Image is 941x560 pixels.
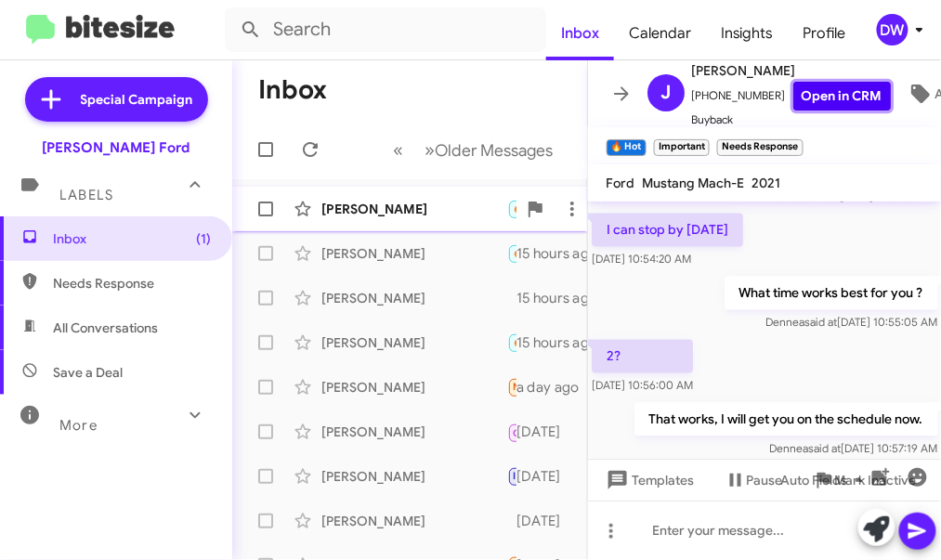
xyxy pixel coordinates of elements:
[692,82,891,111] span: [PHONE_NUMBER]
[717,139,803,156] small: Needs Response
[516,423,576,441] div: [DATE]
[321,512,507,530] div: [PERSON_NAME]
[321,244,507,263] div: [PERSON_NAME]
[654,139,710,156] small: Important
[507,198,516,219] div: Perfect thank you
[789,7,861,60] a: Profile
[507,242,516,264] div: Does 12pm work for you?
[706,7,789,60] a: Insights
[25,77,208,122] a: Special Campaign
[514,336,545,348] span: 🔥 Hot
[507,289,516,307] div: Mini [PERSON_NAME]
[607,175,635,191] span: Ford
[321,200,507,218] div: [PERSON_NAME]
[321,378,507,397] div: [PERSON_NAME]
[53,363,123,382] span: Save a Deal
[59,417,98,434] span: More
[384,131,565,169] nav: Page navigation example
[225,7,546,52] input: Search
[514,381,593,393] span: Needs Response
[861,14,921,46] button: DW
[710,463,798,497] button: Pause
[514,427,562,439] span: Call Them
[752,175,781,191] span: 2021
[516,378,595,397] div: a day ago
[592,379,693,393] span: [DATE] 10:56:00 AM
[516,244,613,263] div: 15 hours ago
[603,463,695,497] span: Templates
[81,90,193,109] span: Special Campaign
[514,202,545,215] span: 🔥 Hot
[507,465,516,487] div: We would need to see your vehicle in order to get you the most money a possible. The process only...
[394,138,404,162] span: «
[514,247,545,259] span: 🔥 Hot
[765,316,937,330] span: Dennea [DATE] 10:55:05 AM
[592,253,691,267] span: [DATE] 10:54:20 AM
[196,229,211,248] span: (1)
[414,131,565,169] button: Next
[692,59,891,82] span: [PERSON_NAME]
[592,214,743,247] p: I can stop by [DATE]
[516,333,613,352] div: 15 hours ago
[516,467,576,486] div: [DATE]
[321,467,507,486] div: [PERSON_NAME]
[614,7,706,60] a: Calendar
[43,138,190,157] div: [PERSON_NAME] Ford
[53,274,211,293] span: Needs Response
[660,78,671,108] span: J
[634,403,937,436] p: That works, I will get you on the schedule now.
[793,82,891,111] a: Open in CRM
[53,229,211,248] span: Inbox
[592,340,693,373] p: 2?
[877,14,908,46] div: DW
[507,376,516,397] div: Hi [PERSON_NAME], we are currently running late. I should be there about 1500. Just looking at an...
[607,139,647,156] small: 🔥 Hot
[321,289,507,307] div: [PERSON_NAME]
[53,319,158,337] span: All Conversations
[514,470,562,482] span: Important
[507,420,516,443] div: Inbound Call
[724,277,937,310] p: What time works best for you ?
[804,316,837,330] span: said at
[59,187,113,203] span: Labels
[546,7,614,60] a: Inbox
[766,463,885,497] button: Auto Fields
[643,175,745,191] span: Mustang Mach-E
[321,333,507,352] div: [PERSON_NAME]
[507,512,516,530] div: Are you still looking to trade or sell it?
[516,512,576,530] div: [DATE]
[507,332,516,353] div: Can you make it in [DATE] or [DATE]?
[769,442,937,456] span: Dennea [DATE] 10:57:19 AM
[808,442,841,456] span: said at
[321,423,507,441] div: [PERSON_NAME]
[692,111,891,129] span: Buyback
[516,289,613,307] div: 15 hours ago
[436,140,554,161] span: Older Messages
[425,138,436,162] span: »
[383,131,415,169] button: Previous
[258,75,327,105] h1: Inbox
[781,463,870,497] span: Auto Fields
[588,463,710,497] button: Templates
